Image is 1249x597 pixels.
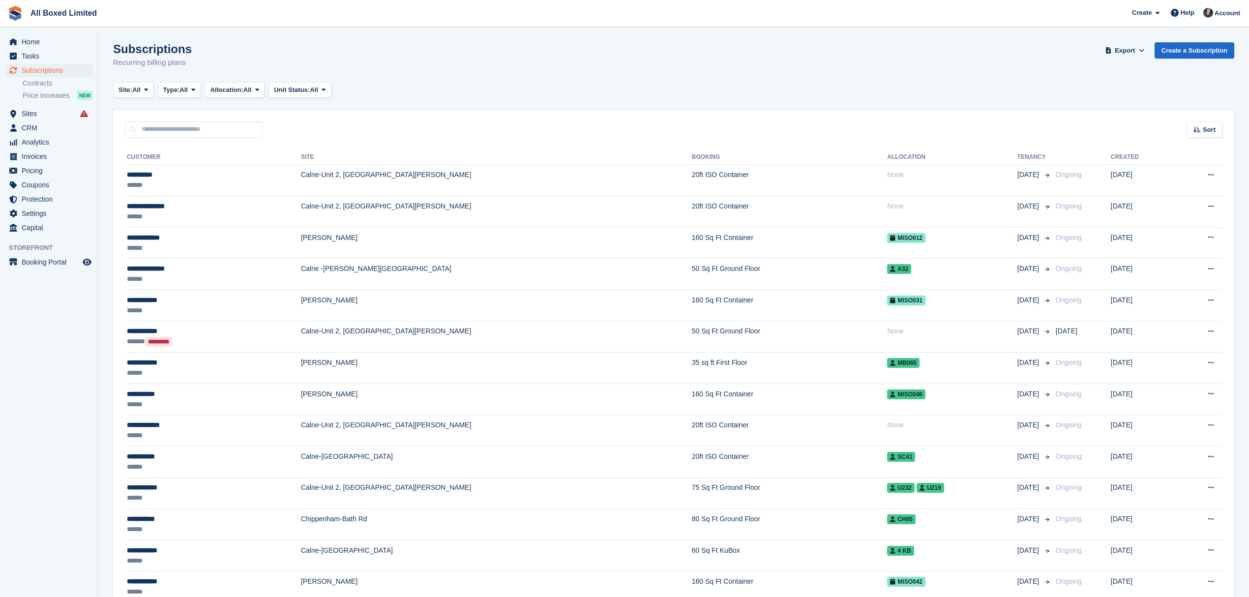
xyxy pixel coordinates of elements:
[301,540,692,571] td: Calne-[GEOGRAPHIC_DATA]
[887,389,925,399] span: MISO046
[9,243,98,253] span: Storefront
[132,85,141,95] span: All
[1111,290,1175,322] td: [DATE]
[119,85,132,95] span: Site:
[301,165,692,196] td: Calne-Unit 2, [GEOGRAPHIC_DATA][PERSON_NAME]
[22,107,81,120] span: Sites
[1056,515,1082,523] span: Ongoing
[1103,42,1147,59] button: Export
[1017,149,1052,165] th: Tenancy
[301,227,692,259] td: [PERSON_NAME]
[887,577,925,587] span: MISO042
[301,321,692,353] td: Calne-Unit 2, [GEOGRAPHIC_DATA][PERSON_NAME]
[692,447,888,478] td: 20ft ISO Container
[1111,415,1175,447] td: [DATE]
[887,326,1017,336] div: None
[301,259,692,290] td: Calne -[PERSON_NAME][GEOGRAPHIC_DATA]
[5,107,93,120] a: menu
[5,207,93,220] a: menu
[692,509,888,540] td: 80 Sq Ft Ground Floor
[23,79,93,88] a: Contracts
[887,358,920,368] span: MB065
[1056,234,1082,241] span: Ongoing
[917,483,944,493] span: U219
[692,540,888,571] td: 60 Sq Ft KuBox
[125,149,301,165] th: Customer
[1017,264,1041,274] span: [DATE]
[1017,482,1041,493] span: [DATE]
[1017,514,1041,524] span: [DATE]
[692,290,888,322] td: 160 Sq Ft Container
[1111,353,1175,384] td: [DATE]
[22,255,81,269] span: Booking Portal
[301,149,692,165] th: Site
[22,121,81,135] span: CRM
[210,85,243,95] span: Allocation:
[692,321,888,353] td: 50 Sq Ft Ground Floor
[243,85,252,95] span: All
[1017,201,1041,211] span: [DATE]
[22,207,81,220] span: Settings
[1111,478,1175,509] td: [DATE]
[1111,447,1175,478] td: [DATE]
[5,221,93,235] a: menu
[1017,295,1041,305] span: [DATE]
[22,63,81,77] span: Subscriptions
[179,85,188,95] span: All
[1111,227,1175,259] td: [DATE]
[22,149,81,163] span: Invoices
[81,256,93,268] a: Preview store
[692,353,888,384] td: 35 sq ft First Floor
[22,135,81,149] span: Analytics
[1056,171,1082,179] span: Ongoing
[887,546,914,556] span: 4 KB
[1017,420,1041,430] span: [DATE]
[1056,358,1082,366] span: Ongoing
[1017,326,1041,336] span: [DATE]
[113,42,192,56] h1: Subscriptions
[158,82,201,98] button: Type: All
[1017,576,1041,587] span: [DATE]
[1111,196,1175,228] td: [DATE]
[887,201,1017,211] div: None
[887,296,925,305] span: MISO031
[887,483,915,493] span: U232
[5,35,93,49] a: menu
[692,415,888,447] td: 20ft ISO Container
[692,196,888,228] td: 20ft ISO Container
[5,63,93,77] a: menu
[5,178,93,192] a: menu
[1056,483,1082,491] span: Ongoing
[1111,384,1175,415] td: [DATE]
[1111,259,1175,290] td: [DATE]
[301,415,692,447] td: Calne-Unit 2, [GEOGRAPHIC_DATA][PERSON_NAME]
[301,384,692,415] td: [PERSON_NAME]
[22,192,81,206] span: Protection
[692,384,888,415] td: 160 Sq Ft Container
[692,259,888,290] td: 50 Sq Ft Ground Floor
[1115,46,1135,56] span: Export
[274,85,310,95] span: Unit Status:
[5,255,93,269] a: menu
[301,478,692,509] td: Calne-Unit 2, [GEOGRAPHIC_DATA][PERSON_NAME]
[22,164,81,178] span: Pricing
[113,57,192,68] p: Recurring billing plans
[5,164,93,178] a: menu
[887,514,916,524] span: CH05
[692,165,888,196] td: 20ft ISO Container
[5,149,93,163] a: menu
[77,90,93,100] div: NEW
[1017,545,1041,556] span: [DATE]
[5,135,93,149] a: menu
[5,192,93,206] a: menu
[163,85,180,95] span: Type:
[1111,509,1175,540] td: [DATE]
[1017,170,1041,180] span: [DATE]
[1111,165,1175,196] td: [DATE]
[1017,451,1041,462] span: [DATE]
[22,35,81,49] span: Home
[301,196,692,228] td: Calne-Unit 2, [GEOGRAPHIC_DATA][PERSON_NAME]
[887,452,915,462] span: SC41
[1203,125,1216,135] span: Sort
[692,478,888,509] td: 75 Sq Ft Ground Floor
